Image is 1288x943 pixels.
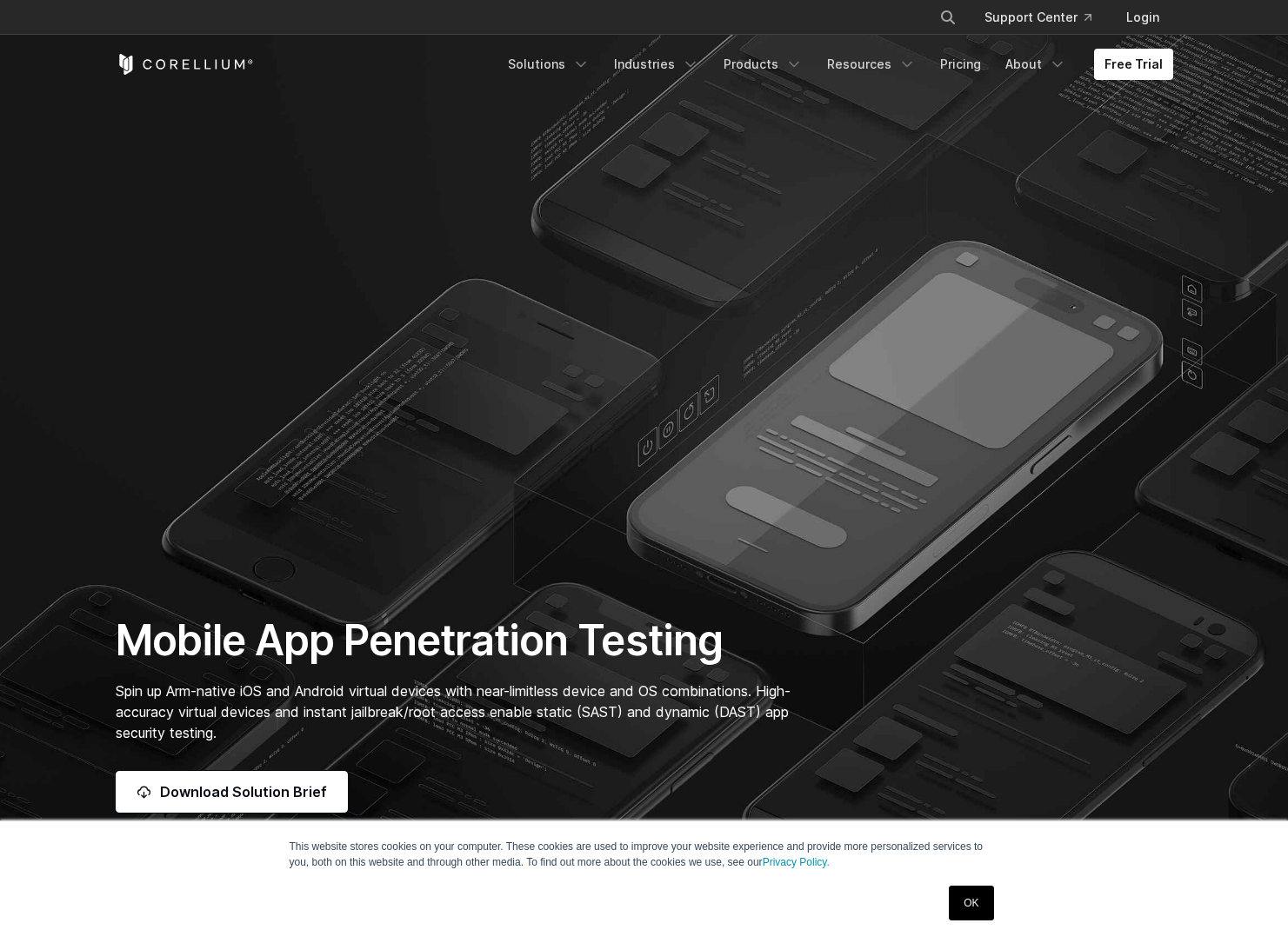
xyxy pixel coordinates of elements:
h1: Mobile App Penetration Testing [116,614,809,667]
a: Products [713,49,813,80]
a: Login [1112,2,1173,33]
a: Support Center [971,2,1105,33]
a: Privacy Policy. [763,856,830,868]
a: Resources [817,49,926,80]
a: Pricing [930,49,991,80]
a: Industries [604,49,710,80]
a: Solutions [497,49,600,80]
div: Navigation Menu [497,49,1173,80]
p: This website stores cookies on your computer. These cookies are used to improve your website expe... [290,839,999,870]
a: Download Solution Brief [116,771,348,813]
a: Free Trial [1094,49,1173,80]
a: Corellium Home [116,54,254,75]
span: Spin up Arm-native iOS and Android virtual devices with near-limitless device and OS combinations... [116,682,791,741]
a: About [995,49,1077,80]
button: Search [932,2,964,33]
div: Navigation Menu [918,2,1173,33]
span: Download Solution Brief [160,781,327,802]
a: OK [949,886,993,920]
